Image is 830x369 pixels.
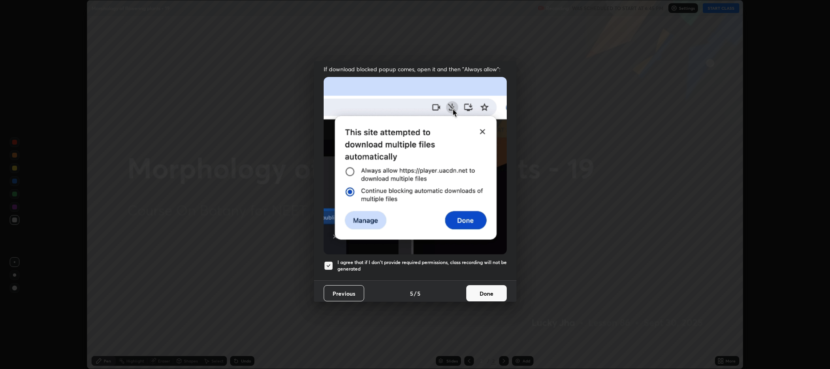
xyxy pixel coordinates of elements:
[410,289,413,298] h4: 5
[324,65,507,73] span: If download blocked popup comes, open it and then "Always allow":
[466,285,507,301] button: Done
[414,289,416,298] h4: /
[337,259,507,272] h5: I agree that if I don't provide required permissions, class recording will not be generated
[417,289,420,298] h4: 5
[324,77,507,254] img: downloads-permission-blocked.gif
[324,285,364,301] button: Previous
